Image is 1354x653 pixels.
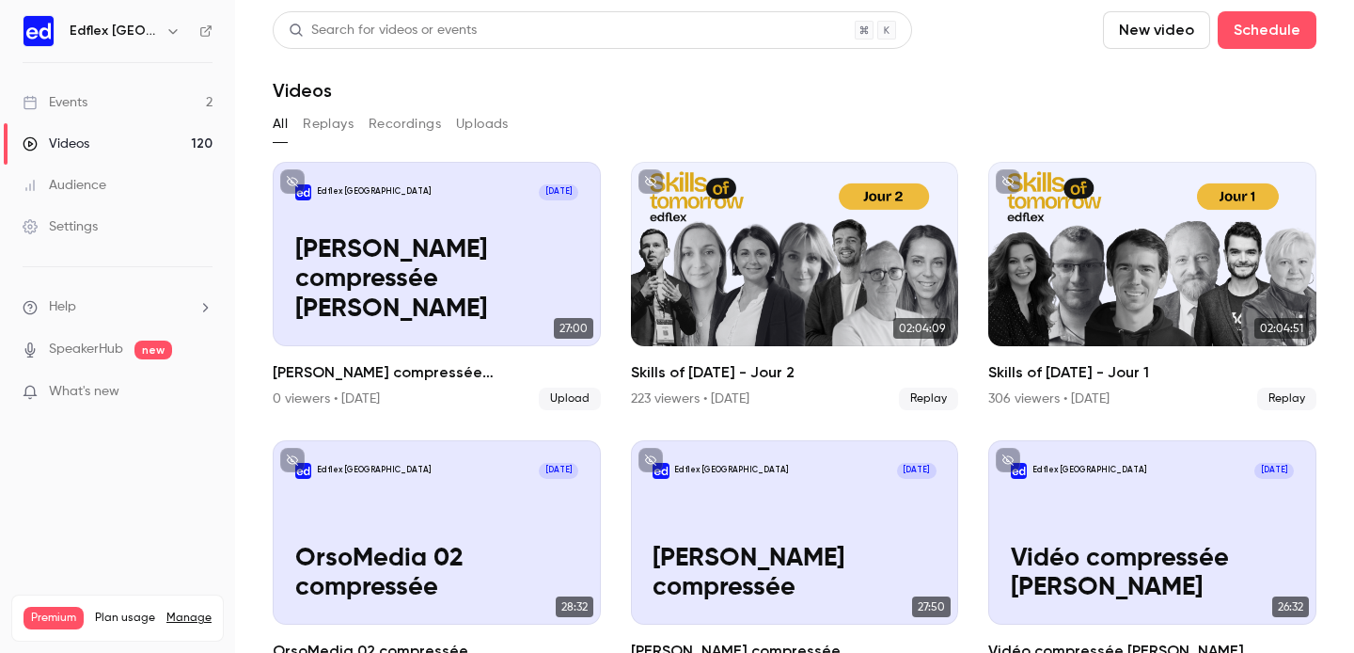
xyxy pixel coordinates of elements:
[280,169,305,194] button: unpublished
[273,162,601,410] li: Vidéo compressée Julie Ranty
[1011,544,1295,603] p: Vidéo compressée [PERSON_NAME]
[988,162,1316,410] a: 02:04:51Skills of [DATE] - Jour 1306 viewers • [DATE]Replay
[897,463,937,479] span: [DATE]
[49,382,119,402] span: What's new
[280,448,305,472] button: unpublished
[899,388,958,410] span: Replay
[317,186,431,198] p: Edflex [GEOGRAPHIC_DATA]
[988,162,1316,410] li: Skills of Tomorrow - Jour 1
[893,318,951,339] span: 02:04:09
[631,162,959,410] a: 02:04:09Skills of [DATE] - Jour 2223 viewers • [DATE]Replay
[23,135,89,153] div: Videos
[539,463,578,479] span: [DATE]
[1103,11,1210,49] button: New video
[49,297,76,317] span: Help
[1032,465,1146,476] p: Edflex [GEOGRAPHIC_DATA]
[23,217,98,236] div: Settings
[24,16,54,46] img: Edflex France
[638,169,663,194] button: unpublished
[273,11,1316,642] section: Videos
[70,22,158,40] h6: Edflex [GEOGRAPHIC_DATA]
[369,109,441,139] button: Recordings
[95,611,155,626] span: Plan usage
[988,361,1316,384] h2: Skills of [DATE] - Jour 1
[23,176,106,195] div: Audience
[1254,463,1294,479] span: [DATE]
[295,544,579,603] p: OrsoMedia 02 compressée
[1257,388,1316,410] span: Replay
[134,341,172,359] span: new
[317,465,431,476] p: Edflex [GEOGRAPHIC_DATA]
[912,597,951,617] span: 27:50
[303,109,354,139] button: Replays
[23,93,87,112] div: Events
[556,597,593,617] span: 28:32
[554,318,593,339] span: 27:00
[24,607,84,629] span: Premium
[1254,318,1309,339] span: 02:04:51
[996,169,1020,194] button: unpublished
[539,388,601,410] span: Upload
[1272,597,1309,617] span: 26:32
[273,79,332,102] h1: Videos
[166,611,212,626] a: Manage
[988,390,1110,408] div: 306 viewers • [DATE]
[631,390,749,408] div: 223 viewers • [DATE]
[273,361,601,384] h2: [PERSON_NAME] compressée [PERSON_NAME]
[631,162,959,410] li: Skills of Tomorrow - Jour 2
[23,297,213,317] li: help-dropdown-opener
[456,109,509,139] button: Uploads
[1218,11,1316,49] button: Schedule
[273,109,288,139] button: All
[653,544,937,603] p: [PERSON_NAME] compressée
[539,184,578,200] span: [DATE]
[49,340,123,359] a: SpeakerHub
[631,361,959,384] h2: Skills of [DATE] - Jour 2
[295,235,579,325] p: [PERSON_NAME] compressée [PERSON_NAME]
[273,162,601,410] a: Vidéo compressée Julie RantyEdflex [GEOGRAPHIC_DATA][DATE][PERSON_NAME] compressée [PERSON_NAME]2...
[674,465,788,476] p: Edflex [GEOGRAPHIC_DATA]
[273,390,380,408] div: 0 viewers • [DATE]
[638,448,663,472] button: unpublished
[289,21,477,40] div: Search for videos or events
[996,448,1020,472] button: unpublished
[190,384,213,401] iframe: Noticeable Trigger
